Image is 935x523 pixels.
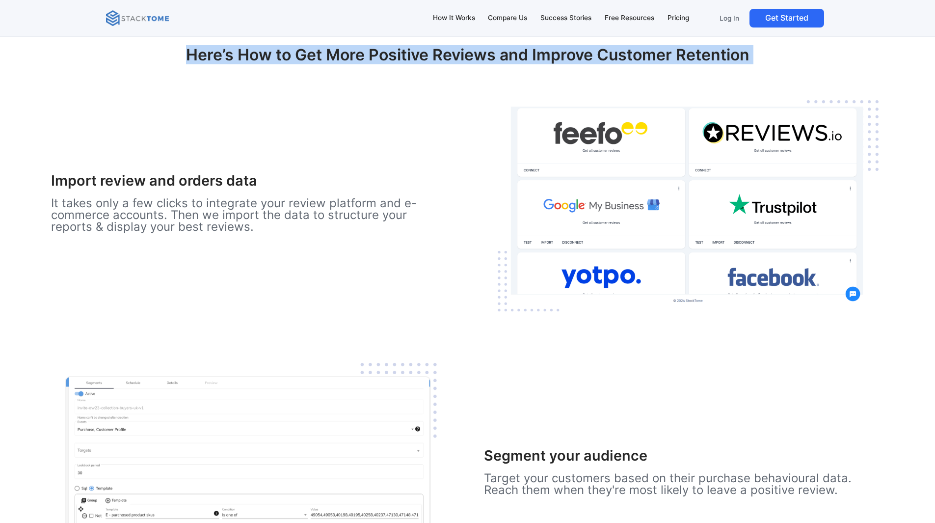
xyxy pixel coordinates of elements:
a: Free Resources [600,8,659,28]
p: Log In [720,14,739,23]
a: Log In [713,9,746,28]
h3: Segment your audience [484,447,884,465]
a: How It Works [428,8,480,28]
div: Success Stories [540,13,591,24]
p: Target your customers based on their purchase behavioural data. Reach them when they're most like... [484,472,884,496]
div: How It Works [433,13,475,24]
a: Pricing [663,8,694,28]
a: Get Started [749,9,824,28]
p: It takes only a few clicks to integrate your review platform and e-commerce accounts. Then we imp... [51,197,451,233]
div: Compare Us [488,13,527,24]
h3: Import review and orders data [51,172,451,190]
h2: Here’s How to Get More Positive Reviews and Improve Customer Retention [147,46,789,81]
a: Success Stories [536,8,596,28]
div: Pricing [668,13,689,24]
a: Compare Us [483,8,532,28]
div: Free Resources [605,13,654,24]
